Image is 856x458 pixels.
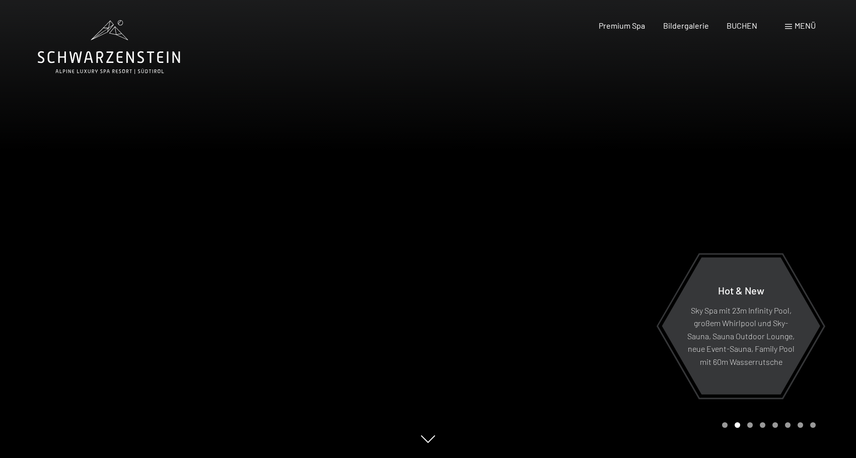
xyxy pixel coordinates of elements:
[718,284,764,296] span: Hot & New
[795,21,816,30] span: Menü
[722,422,728,428] div: Carousel Page 1
[661,257,821,395] a: Hot & New Sky Spa mit 23m Infinity Pool, großem Whirlpool und Sky-Sauna, Sauna Outdoor Lounge, ne...
[727,21,757,30] a: BUCHEN
[735,422,740,428] div: Carousel Page 2 (Current Slide)
[772,422,778,428] div: Carousel Page 5
[599,21,645,30] a: Premium Spa
[747,422,753,428] div: Carousel Page 3
[810,422,816,428] div: Carousel Page 8
[785,422,791,428] div: Carousel Page 6
[719,422,816,428] div: Carousel Pagination
[663,21,709,30] a: Bildergalerie
[760,422,765,428] div: Carousel Page 4
[686,303,796,368] p: Sky Spa mit 23m Infinity Pool, großem Whirlpool und Sky-Sauna, Sauna Outdoor Lounge, neue Event-S...
[798,422,803,428] div: Carousel Page 7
